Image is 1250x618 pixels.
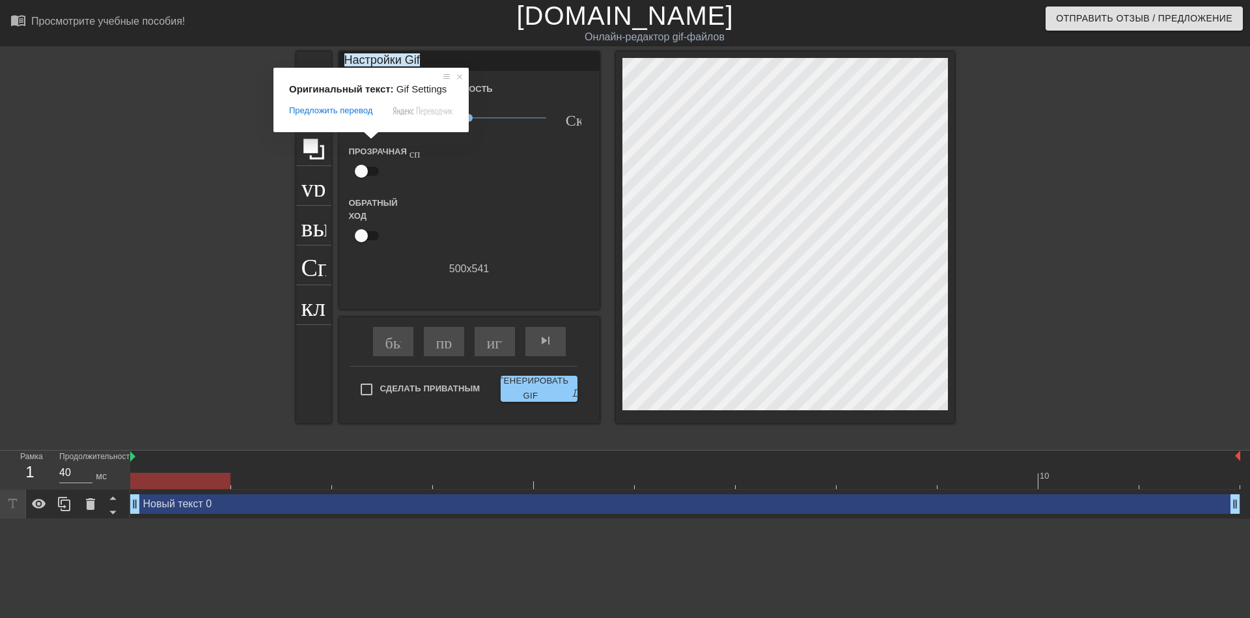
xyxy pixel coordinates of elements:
ya-tr-span: мс [96,471,107,481]
span: Предложить перевод [289,105,372,117]
ya-tr-span: играй_арроу [487,333,578,348]
ya-tr-span: Сделать Приватным [380,384,480,393]
ya-tr-span: skip_next - пропустить следующий [538,333,724,348]
ya-tr-span: Прозрачная [349,147,407,156]
div: 1 [20,460,40,484]
span: Gif Settings [396,83,447,94]
ya-tr-span: Отправить Отзыв / Предложение [1056,10,1232,27]
ya-tr-span: двойная стрелка [572,381,681,397]
ya-tr-span: Онлайн-редактор gif-файлов [585,31,725,42]
ya-tr-span: menu_book_бук меню [10,12,105,28]
ya-tr-span: название [301,57,395,82]
img: bound-end.png [1235,451,1240,461]
ya-tr-span: Настройки Gif [344,53,420,66]
ya-tr-span: Продолжительность [59,453,134,461]
a: [DOMAIN_NAME] [516,1,733,30]
ya-tr-span: урожай [301,172,380,197]
ya-tr-span: Скорость [445,84,492,94]
ya-tr-span: 541 [472,263,490,274]
ya-tr-span: Справка [301,251,389,276]
ya-tr-span: Просмотрите учебные пособия! [31,16,185,27]
ya-tr-span: 500 [449,263,467,274]
div: 10 [1040,470,1051,483]
ya-tr-span: пропускать ранее [436,333,552,348]
ya-tr-span: Рамка [20,452,43,461]
ya-tr-span: Сгенерировать GIF [492,374,568,404]
ya-tr-span: справка [410,147,446,158]
button: Сгенерировать GIF [501,376,577,402]
ya-tr-span: клавиатура [301,291,418,316]
span: drag_handle - ручка перетаскивания [1229,498,1242,511]
a: Просмотрите учебные пособия! [10,12,185,33]
ya-tr-span: выбор_размера_фото_большой [301,212,668,236]
ya-tr-span: быстрый поворот [385,333,502,348]
button: Отправить Отзыв / Предложение [1046,7,1243,31]
ya-tr-span: x [467,263,472,274]
ya-tr-span: Обратный ход [349,198,398,221]
ya-tr-span: Скорость [566,110,628,126]
span: Оригинальный текст: [289,83,394,94]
